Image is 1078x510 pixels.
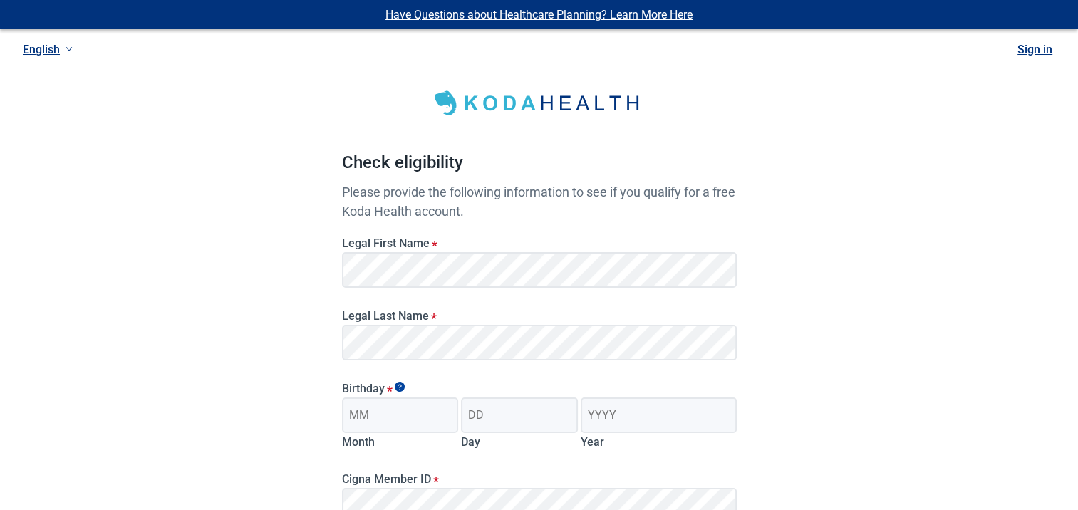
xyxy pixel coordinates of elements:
[342,236,737,250] label: Legal First Name
[425,85,653,121] img: Koda Health
[1017,43,1052,56] a: Sign in
[395,382,405,392] span: Show tooltip
[342,309,737,323] label: Legal Last Name
[342,435,375,449] label: Month
[342,150,737,182] h1: Check eligibility
[385,8,693,21] a: Have Questions about Healthcare Planning? Learn More Here
[342,182,737,221] p: Please provide the following information to see if you qualify for a free Koda Health account.
[461,435,480,449] label: Day
[342,472,737,486] label: Cigna Member ID
[581,397,736,433] input: Birth year
[17,38,78,61] a: Current language: English
[66,46,73,53] span: down
[581,435,604,449] label: Year
[342,382,737,395] legend: Birthday
[461,397,578,433] input: Birth day
[342,397,459,433] input: Birth month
